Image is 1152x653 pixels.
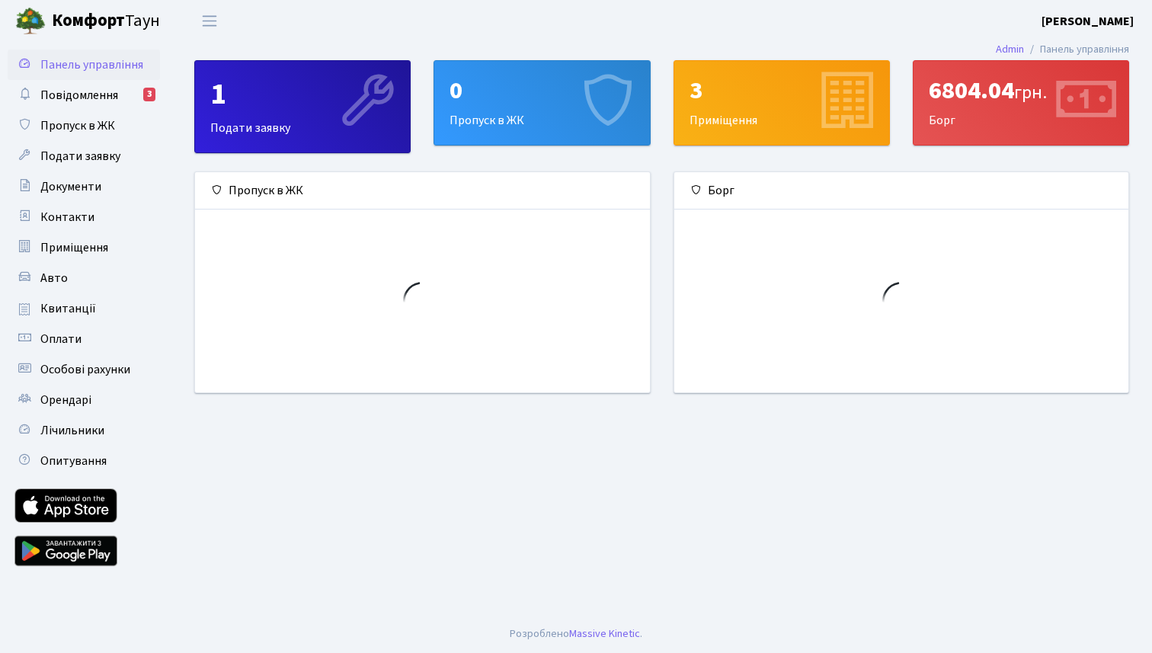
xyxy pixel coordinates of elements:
[40,56,143,73] span: Панель управління
[190,8,229,34] button: Переключити навігацію
[8,50,160,80] a: Панель управління
[40,392,91,408] span: Орендарі
[52,8,125,33] b: Комфорт
[40,148,120,165] span: Подати заявку
[8,171,160,202] a: Документи
[40,453,107,469] span: Опитування
[8,232,160,263] a: Приміщення
[40,239,108,256] span: Приміщення
[8,446,160,476] a: Опитування
[8,202,160,232] a: Контакти
[40,422,104,439] span: Лічильники
[40,300,96,317] span: Квитанції
[674,60,890,146] a: 3Приміщення
[8,415,160,446] a: Лічильники
[40,331,82,347] span: Оплати
[450,76,634,105] div: 0
[210,76,395,113] div: 1
[434,61,649,145] div: Пропуск в ЖК
[434,60,650,146] a: 0Пропуск в ЖК
[996,41,1024,57] a: Admin
[8,324,160,354] a: Оплати
[40,361,130,378] span: Особові рахунки
[674,172,1129,210] div: Борг
[40,87,118,104] span: Повідомлення
[674,61,889,145] div: Приміщення
[52,8,160,34] span: Таун
[1024,41,1129,58] li: Панель управління
[569,626,640,642] a: Massive Kinetic
[15,6,46,37] img: logo.png
[195,172,650,210] div: Пропуск в ЖК
[510,626,642,642] div: Розроблено .
[8,263,160,293] a: Авто
[690,76,874,105] div: 3
[8,293,160,324] a: Квитанції
[40,117,115,134] span: Пропуск в ЖК
[40,209,94,226] span: Контакти
[194,60,411,153] a: 1Подати заявку
[1042,12,1134,30] a: [PERSON_NAME]
[8,141,160,171] a: Подати заявку
[8,385,160,415] a: Орендарі
[929,76,1113,105] div: 6804.04
[973,34,1152,66] nav: breadcrumb
[1042,13,1134,30] b: [PERSON_NAME]
[40,178,101,195] span: Документи
[914,61,1128,145] div: Борг
[40,270,68,286] span: Авто
[8,110,160,141] a: Пропуск в ЖК
[8,354,160,385] a: Особові рахунки
[195,61,410,152] div: Подати заявку
[8,80,160,110] a: Повідомлення3
[143,88,155,101] div: 3
[1014,79,1047,106] span: грн.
